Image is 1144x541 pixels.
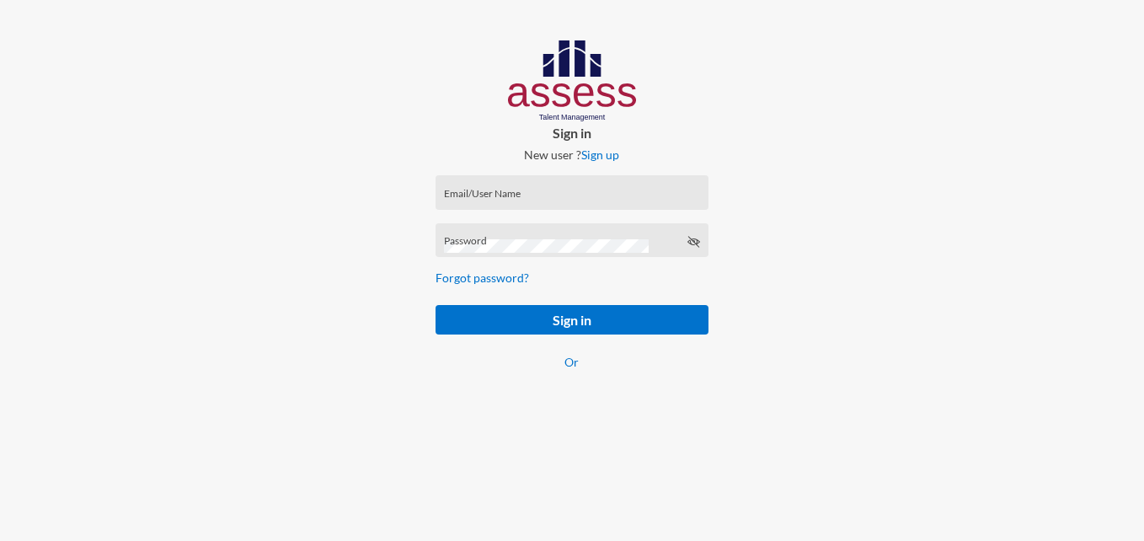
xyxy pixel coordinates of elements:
[436,270,529,285] a: Forgot password?
[436,305,709,335] button: Sign in
[436,355,709,369] p: Or
[422,125,723,141] p: Sign in
[581,147,619,162] a: Sign up
[422,147,723,162] p: New user ?
[508,40,637,121] img: AssessLogoo.svg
